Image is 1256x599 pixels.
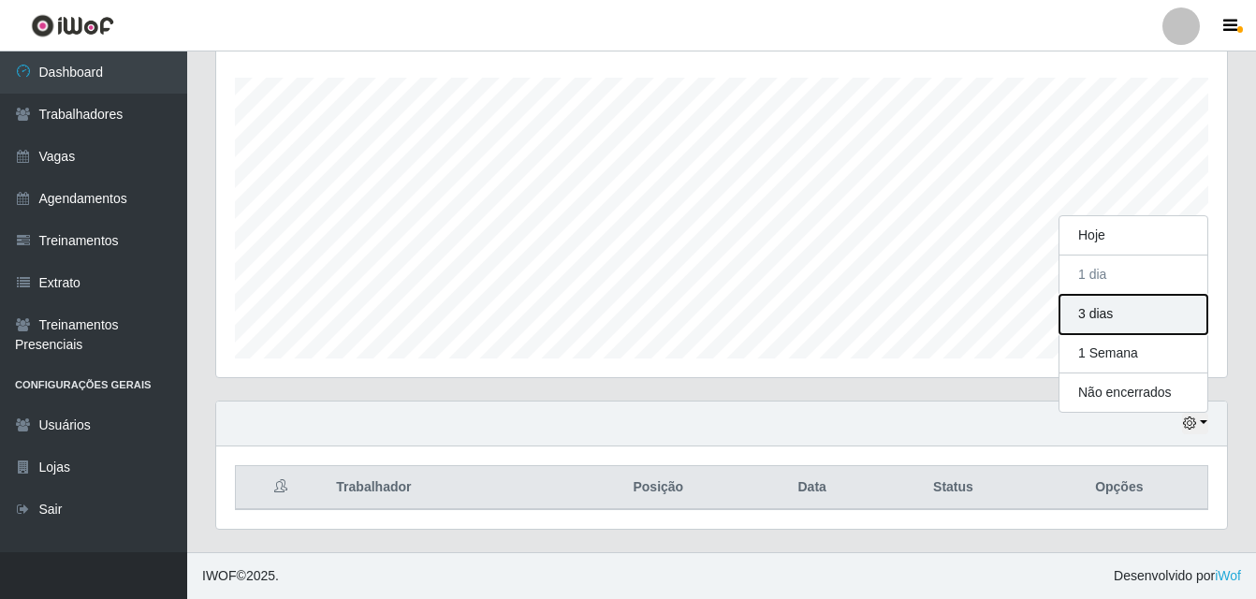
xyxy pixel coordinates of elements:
span: © 2025 . [202,566,279,586]
th: Status [875,466,1030,510]
button: Não encerrados [1059,373,1207,412]
button: 3 dias [1059,295,1207,334]
button: Hoje [1059,216,1207,256]
span: Desenvolvido por [1114,566,1241,586]
a: iWof [1215,568,1241,583]
span: IWOF [202,568,237,583]
th: Data [749,466,875,510]
th: Posição [568,466,749,510]
img: CoreUI Logo [31,14,114,37]
th: Trabalhador [325,466,567,510]
button: 1 Semana [1059,334,1207,373]
button: 1 dia [1059,256,1207,295]
th: Opções [1031,466,1208,510]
